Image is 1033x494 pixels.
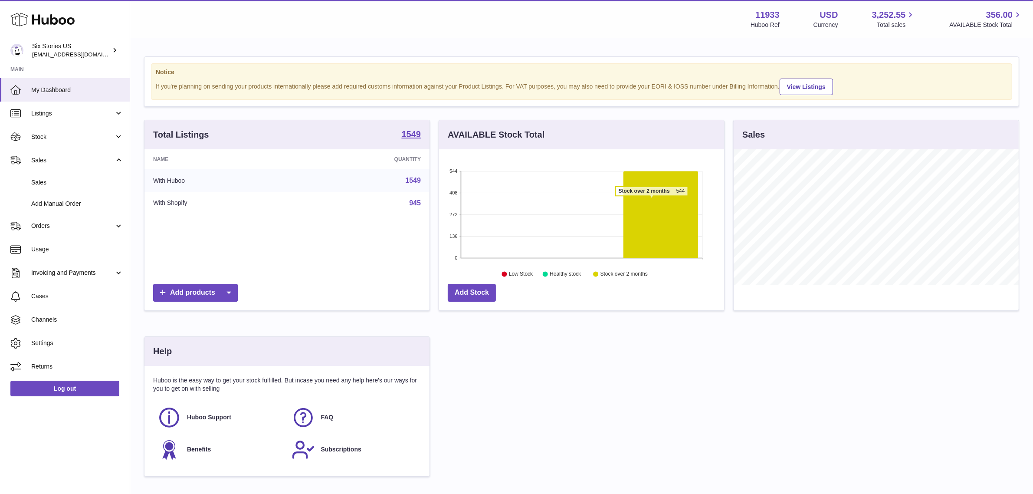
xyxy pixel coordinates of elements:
text: 136 [449,234,457,239]
a: View Listings [780,79,833,95]
a: Add products [153,284,238,302]
span: Invoicing and Payments [31,269,114,277]
a: Huboo Support [157,406,283,429]
tspan: Stock over 2 months [619,188,670,194]
a: Subscriptions [292,438,417,461]
a: 356.00 AVAILABLE Stock Total [949,9,1023,29]
span: Orders [31,222,114,230]
div: Six Stories US [32,42,110,59]
text: Stock over 2 months [600,271,648,277]
a: 1549 [402,130,421,140]
span: AVAILABLE Stock Total [949,21,1023,29]
text: 544 [449,168,457,174]
strong: 11933 [755,9,780,21]
h3: Sales [742,129,765,141]
p: Huboo is the easy way to get your stock fulfilled. But incase you need any help here's our ways f... [153,376,421,393]
span: My Dashboard [31,86,123,94]
strong: USD [820,9,838,21]
div: If you're planning on sending your products internationally please add required customs informati... [156,77,1007,95]
span: [EMAIL_ADDRESS][DOMAIN_NAME] [32,51,128,58]
text: Low Stock [509,271,533,277]
span: FAQ [321,413,334,422]
a: Log out [10,381,119,396]
span: Add Manual Order [31,200,123,208]
strong: Notice [156,68,1007,76]
th: Quantity [298,149,430,169]
span: 356.00 [986,9,1013,21]
span: Stock [31,133,114,141]
strong: 1549 [402,130,421,138]
span: Benefits [187,445,211,454]
span: Usage [31,245,123,254]
h3: AVAILABLE Stock Total [448,129,544,141]
text: 408 [449,190,457,195]
a: 3,252.55 Total sales [872,9,916,29]
img: internalAdmin-11933@internal.huboo.com [10,44,23,57]
div: Huboo Ref [751,21,780,29]
span: Listings [31,109,114,118]
text: 272 [449,212,457,217]
span: Total sales [877,21,915,29]
span: Channels [31,316,123,324]
span: Sales [31,178,123,187]
a: 1549 [405,177,421,184]
a: FAQ [292,406,417,429]
span: Settings [31,339,123,347]
a: Benefits [157,438,283,461]
text: 0 [455,255,457,260]
th: Name [144,149,298,169]
span: Huboo Support [187,413,231,422]
h3: Help [153,346,172,357]
td: With Shopify [144,192,298,214]
td: With Huboo [144,169,298,192]
span: Sales [31,156,114,165]
h3: Total Listings [153,129,209,141]
span: Subscriptions [321,445,361,454]
span: Returns [31,362,123,371]
tspan: 544 [676,188,685,194]
text: Healthy stock [550,271,581,277]
span: Cases [31,292,123,300]
div: Currency [813,21,838,29]
a: 945 [409,199,421,207]
a: Add Stock [448,284,496,302]
span: 3,252.55 [872,9,906,21]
